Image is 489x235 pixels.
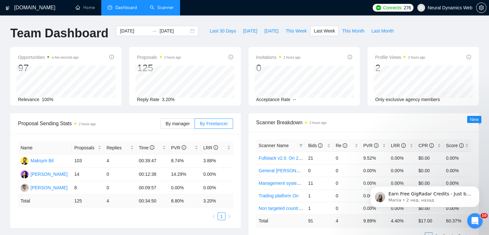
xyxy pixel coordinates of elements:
span: Replies [106,144,129,151]
span: Acceptance Rate [256,97,291,102]
div: [PERSON_NAME] [31,184,68,191]
button: This Week [282,26,310,36]
td: 9.89 % [361,214,388,227]
span: to [152,28,157,33]
td: 14 [72,168,104,181]
a: Management system v2.0. On [259,181,319,186]
span: LRR [203,145,218,150]
span: Dashboard [115,5,137,10]
div: 2 [375,62,425,74]
span: info-circle [343,143,347,148]
input: Start date [120,27,149,34]
span: info-circle [182,145,186,150]
td: $0.00 [416,152,443,164]
td: 0.00% [388,164,416,177]
span: PVR [171,145,186,150]
h1: Team Dashboard [10,26,108,41]
img: logo [5,3,10,13]
td: 00:39:47 [136,154,168,168]
td: 0.00% [388,152,416,164]
span: info-circle [466,55,471,59]
button: This Month [339,26,368,36]
td: 0 [333,189,361,202]
time: 2 hours ago [310,121,327,125]
time: 2 hours ago [284,56,301,59]
time: 2 hours ago [408,56,425,59]
span: right [227,214,231,218]
span: 276 [404,4,411,11]
span: info-circle [401,143,406,148]
td: 00:12:38 [136,168,168,181]
span: Bids [308,143,322,148]
td: 0.00% [201,181,233,195]
td: 0 [333,164,361,177]
th: Replies [104,142,136,154]
img: KK [21,170,29,178]
span: PVR [363,143,378,148]
span: Last Month [371,27,394,34]
button: [DATE] [261,26,282,36]
th: Name [18,142,72,154]
button: [DATE] [240,26,261,36]
span: filter [299,144,303,147]
span: [DATE] [264,27,278,34]
td: 14.29% [168,168,201,181]
li: 1 [218,212,225,220]
td: 8.80 % [168,195,201,207]
td: 21 [305,152,333,164]
td: 8.74% [168,154,201,168]
span: dashboard [108,5,112,10]
div: [PERSON_NAME] [31,171,68,178]
a: MK[PERSON_NAME] [21,185,68,190]
a: KK[PERSON_NAME] [21,171,68,176]
span: 10 [480,213,488,218]
td: $ 17.00 [416,214,443,227]
a: MBMaksym Bil [21,158,54,163]
span: Last 30 Days [210,27,236,34]
span: info-circle [318,143,322,148]
span: Opportunities [18,53,79,61]
a: Fullstack v2.0. On 25.07-01 boost [259,155,326,161]
time: 2 hours ago [79,122,96,126]
span: info-circle [429,143,434,148]
span: LRR [391,143,406,148]
a: 1 [218,213,225,220]
td: 4 [333,214,361,227]
span: CPR [418,143,433,148]
img: MB [21,157,29,165]
span: 100% [42,97,53,102]
button: right [225,212,233,220]
input: End date [159,27,189,34]
span: info-circle [109,55,114,59]
a: searchScanner [150,5,174,10]
td: 0 [333,177,361,189]
span: info-circle [150,145,154,150]
iframe: Intercom live chat [467,213,483,229]
span: info-circle [374,143,378,148]
td: 103 [72,154,104,168]
td: 4 [104,154,136,168]
td: 91 [305,214,333,227]
span: info-circle [348,55,352,59]
span: Re [336,143,347,148]
a: Trading platform On [259,193,299,198]
span: swap-right [152,28,157,33]
button: Last Month [368,26,397,36]
td: 0 [104,168,136,181]
td: 00:34:50 [136,195,168,207]
td: 125 [72,195,104,207]
span: Reply Rate [137,97,159,102]
td: $0.00 [416,164,443,177]
td: 11 [305,177,333,189]
td: 0 [333,152,361,164]
a: homeHome [76,5,95,10]
td: 1 [305,202,333,214]
div: 0 [256,62,301,74]
button: setting [476,3,486,13]
td: 3.88% [201,154,233,168]
td: 0.00% [201,168,233,181]
span: [DATE] [243,27,257,34]
td: 0.00% [443,164,471,177]
td: 9.52% [361,152,388,164]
